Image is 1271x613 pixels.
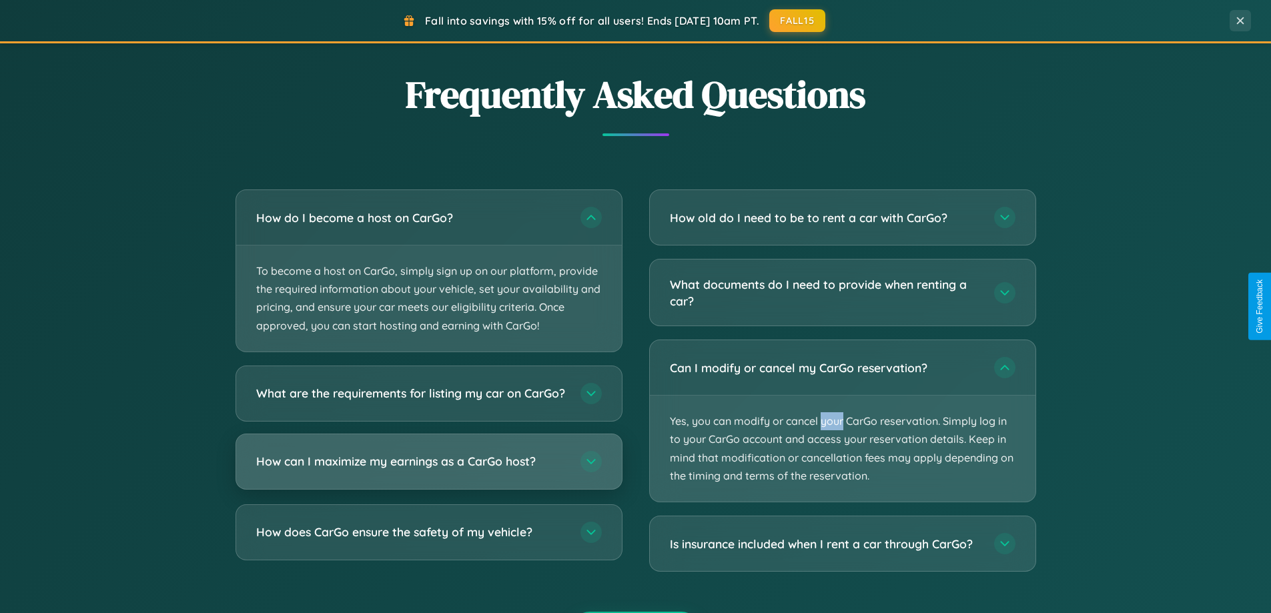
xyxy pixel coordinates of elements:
button: FALL15 [769,9,825,32]
span: Fall into savings with 15% off for all users! Ends [DATE] 10am PT. [425,14,759,27]
p: To become a host on CarGo, simply sign up on our platform, provide the required information about... [236,245,622,352]
h3: Can I modify or cancel my CarGo reservation? [670,360,981,376]
p: Yes, you can modify or cancel your CarGo reservation. Simply log in to your CarGo account and acc... [650,396,1035,502]
h2: Frequently Asked Questions [236,69,1036,120]
h3: How old do I need to be to rent a car with CarGo? [670,209,981,226]
h3: How do I become a host on CarGo? [256,209,567,226]
h3: What are the requirements for listing my car on CarGo? [256,385,567,402]
h3: How does CarGo ensure the safety of my vehicle? [256,524,567,540]
h3: How can I maximize my earnings as a CarGo host? [256,453,567,470]
h3: What documents do I need to provide when renting a car? [670,276,981,309]
h3: Is insurance included when I rent a car through CarGo? [670,536,981,552]
div: Give Feedback [1255,279,1264,334]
